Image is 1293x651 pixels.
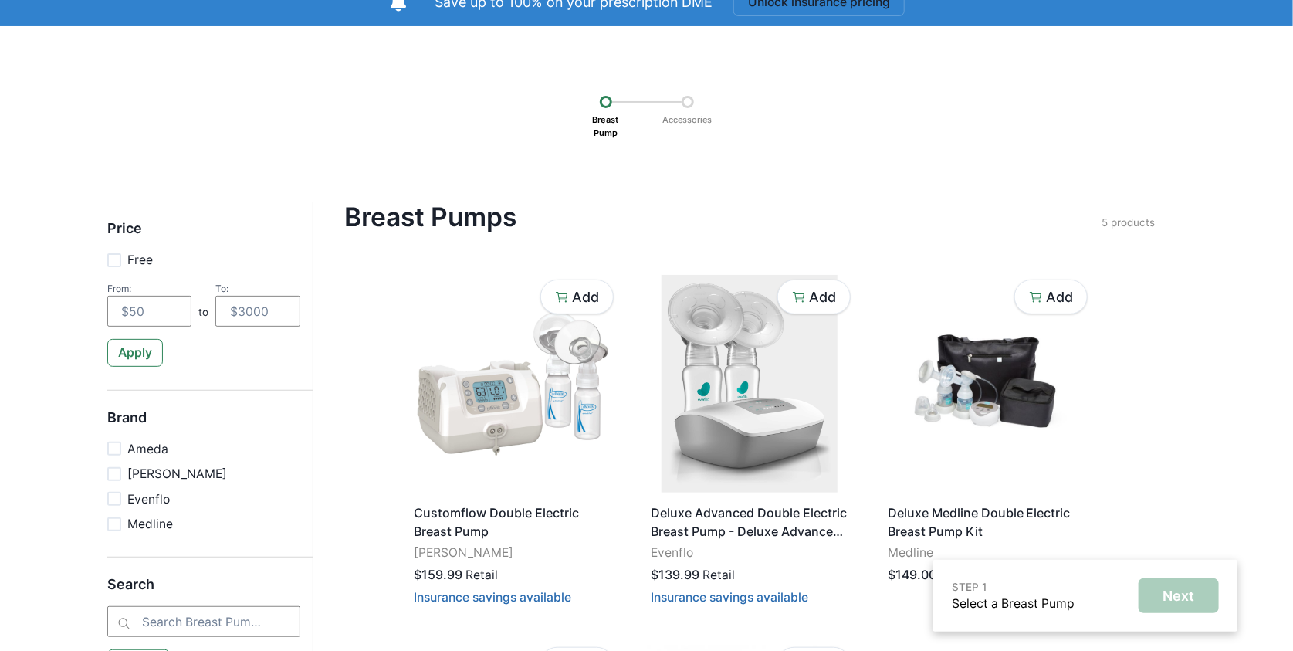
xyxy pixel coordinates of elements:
p: Retail [465,566,498,585]
button: Add [540,280,614,314]
button: Apply [107,339,164,367]
a: Deluxe Advanced Double Electric Breast Pump - Deluxe Advanced Double Electric Breast PumpEvenflo$... [644,275,855,616]
p: Ameda [127,440,168,459]
p: $149.00 [888,565,936,584]
p: Deluxe Advanced Double Electric Breast Pump - Deluxe Advanced Double Electric Breast Pump [651,504,848,541]
h4: Breast Pumps [344,202,1102,232]
p: Evenflo [651,544,848,562]
a: Deluxe Medline Double Electric Breast Pump KitMedline$149.00Retail [881,275,1092,598]
p: Next [1163,588,1195,605]
div: To: [215,283,300,294]
p: Deluxe Medline Double Electric Breast Pump Kit [888,504,1085,541]
h5: Price [107,220,300,251]
a: Select a Breast Pump [952,596,1075,611]
button: Add [1014,280,1088,314]
p: Medline [888,544,1085,562]
img: fzin0t1few8pe41icjkqlnikcovo [644,275,855,493]
input: $50 [107,296,192,327]
p: 5 products [1102,215,1155,230]
button: Next [1139,578,1219,613]
p: $139.99 [651,565,699,584]
a: Customflow Double Electric Breast Pump[PERSON_NAME]$159.99RetailInsurance savings available [407,275,618,616]
button: Insurance savings available [414,590,571,605]
input: Search Breast Pumps [107,606,300,637]
p: $159.99 [414,565,462,584]
p: [PERSON_NAME] [127,465,227,483]
p: Customflow Double Electric Breast Pump [414,504,611,541]
p: Medline [127,515,173,534]
p: Add [1046,289,1073,306]
button: Insurance savings available [651,590,808,605]
p: Evenflo [127,490,170,509]
div: From: [107,283,192,294]
img: n5cxtj4n8fh8lu867ojklczjhbt3 [407,275,618,493]
input: $3000 [215,296,300,327]
p: Free [127,251,153,270]
p: Add [572,289,599,306]
button: Add [777,280,851,314]
h5: Search [107,576,300,607]
p: [PERSON_NAME] [414,544,611,562]
p: Accessories [658,108,718,132]
p: STEP 1 [952,579,1075,595]
p: Breast Pump [587,108,624,144]
img: 9os50jfgps5oa9wy78ytir68n9fc [881,275,1092,493]
p: to [198,304,208,327]
h5: Brand [107,409,300,440]
p: Retail [702,566,735,585]
p: Add [809,289,836,306]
